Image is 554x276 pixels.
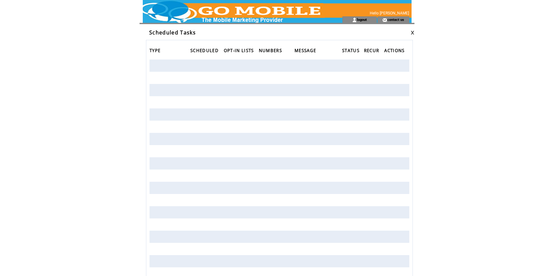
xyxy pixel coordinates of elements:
[150,48,162,52] a: TYPE
[384,46,406,57] span: ACTIONS
[342,46,361,57] span: STATUS
[190,48,220,52] a: SCHEDULED
[370,11,409,15] span: Hello [PERSON_NAME]
[149,29,196,36] span: Scheduled Tasks
[364,46,381,57] span: RECUR
[295,48,318,52] a: MESSAGE
[224,48,256,52] a: OPT-IN LISTS
[259,46,284,57] span: NUMBERS
[352,17,357,23] img: account_icon.gif
[259,48,284,52] a: NUMBERS
[224,46,256,57] span: OPT-IN LISTS
[150,46,162,57] span: TYPE
[382,17,387,23] img: contact_us_icon.gif
[190,46,220,57] span: SCHEDULED
[387,17,404,22] a: contact us
[364,48,381,52] a: RECUR
[295,46,318,57] span: MESSAGE
[357,17,367,22] a: logout
[342,48,361,52] a: STATUS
